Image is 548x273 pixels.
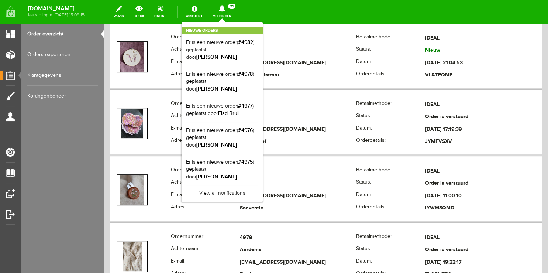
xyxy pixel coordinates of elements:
th: Status: [252,88,321,100]
td: [EMAIL_ADDRESS][DOMAIN_NAME] [136,100,252,112]
a: Er is een nieuwe order(#4977) geplaatst doorElsd Brull [186,102,258,117]
td: [EMAIL_ADDRESS][DOMAIN_NAME] [136,166,252,179]
th: Orderdetails: [252,112,321,125]
td: Zwaluwstraat [136,245,252,258]
td: ELQRHTZO [321,245,438,258]
td: iDEAL [321,75,438,88]
img: Bekijk de order details [16,151,40,181]
td: JYMFVSXV [321,112,438,125]
th: E-mail: [67,33,136,46]
th: Orderdetails: [252,46,321,58]
th: Ordernummer: [67,8,136,21]
td: iDEAL [321,8,438,21]
span: 21 [228,4,235,9]
th: Betaalmethode: [252,8,321,21]
a: Assistent [182,4,207,20]
td: [DATE] 21:04:53 [321,33,438,46]
a: Er is een nieuwe order(#4975) geplaatst door[PERSON_NAME] [186,158,258,181]
th: Ordernummer: [67,75,136,88]
td: Christoffelstraat [136,46,252,58]
b: #4982 [238,39,253,45]
th: Datum: [252,233,321,245]
span: Nieuw [321,23,336,30]
th: Orderdetails: [252,179,321,191]
td: [DATE] 11:00:10 [321,166,438,179]
th: Status: [252,21,321,34]
th: Achternaam: [67,221,136,233]
th: Status: [252,154,321,167]
b: [PERSON_NAME] [196,142,237,148]
th: Betaalmethode: [252,141,321,154]
td: Berg [136,154,252,167]
th: Achternaam: [67,154,136,167]
td: VLATEQME [321,46,438,58]
b: #4977 [238,103,252,109]
th: E-mail: [67,166,136,179]
td: [EMAIL_ADDRESS][DOMAIN_NAME] [136,33,252,46]
td: Cauwels [136,21,252,34]
td: Aardema [136,221,252,233]
b: #4978 [238,71,253,77]
b: [PERSON_NAME] [196,174,237,180]
td: 4981 [136,75,252,88]
a: Er is een nieuwe order(#4976) geplaatst door[PERSON_NAME] [186,127,258,149]
th: Adres: [67,179,136,191]
td: Disteldreef [136,112,252,125]
a: wijzig [109,4,128,20]
img: Bekijk de order details [18,218,38,248]
span: laatste login: [DATE] 15:09:15 [28,13,85,17]
b: [PERSON_NAME] [196,86,237,92]
th: Betaalmethode: [252,208,321,221]
th: Datum: [252,100,321,112]
b: [PERSON_NAME] [196,54,237,60]
a: Meldingen21 Nieuwe ordersEr is een nieuwe order(#4982) geplaatst door[PERSON_NAME]Er is een nieuw... [208,4,236,20]
th: E-mail: [67,233,136,245]
a: Klantgegevens [27,65,98,86]
th: E-mail: [67,100,136,112]
span: Order is verstuurd [321,156,364,163]
b: Elsd Brull [218,110,239,116]
span: Order is verstuurd [321,223,364,229]
td: [EMAIL_ADDRESS][DOMAIN_NAME] [136,233,252,245]
th: Adres: [67,112,136,125]
img: Bekijk de order details [17,85,39,115]
td: iDEAL [321,141,438,154]
a: Order overzicht [27,24,98,44]
th: Ordernummer: [67,141,136,154]
a: online [150,4,171,20]
th: Betaalmethode: [252,75,321,88]
td: 4979 [136,208,252,221]
a: Orders exporteren [27,44,98,65]
b: #4975 [238,159,253,165]
a: bekijk [129,4,149,20]
td: iDEAL [321,208,438,221]
td: Nijenhoff [136,88,252,100]
th: Status: [252,221,321,233]
span: Order is verstuurd [321,90,364,96]
td: [DATE] 19:22:17 [321,233,438,245]
a: Er is een nieuwe order(#4982) geplaatst door[PERSON_NAME] [186,39,258,61]
a: View all notifications [186,185,258,197]
td: 4980 [136,141,252,154]
th: Ordernummer: [67,208,136,221]
th: Achternaam: [67,88,136,100]
th: Adres: [67,46,136,58]
b: #4976 [238,127,253,133]
th: Datum: [252,166,321,179]
td: Soeverein [136,179,252,191]
th: Achternaam: [67,21,136,34]
strong: [DOMAIN_NAME] [28,7,85,11]
td: IYWM8QMD [321,179,438,191]
a: Kortingenbeheer [27,86,98,106]
a: Er is een nieuwe order(#4978) geplaatst door[PERSON_NAME] [186,71,258,93]
h2: Nieuwe orders [182,27,263,34]
th: Datum: [252,33,321,46]
td: 4982 [136,8,252,21]
img: Bekijk de order details [16,18,40,48]
th: Orderdetails: [252,245,321,258]
td: [DATE] 17:19:39 [321,100,438,112]
th: Adres: [67,245,136,258]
